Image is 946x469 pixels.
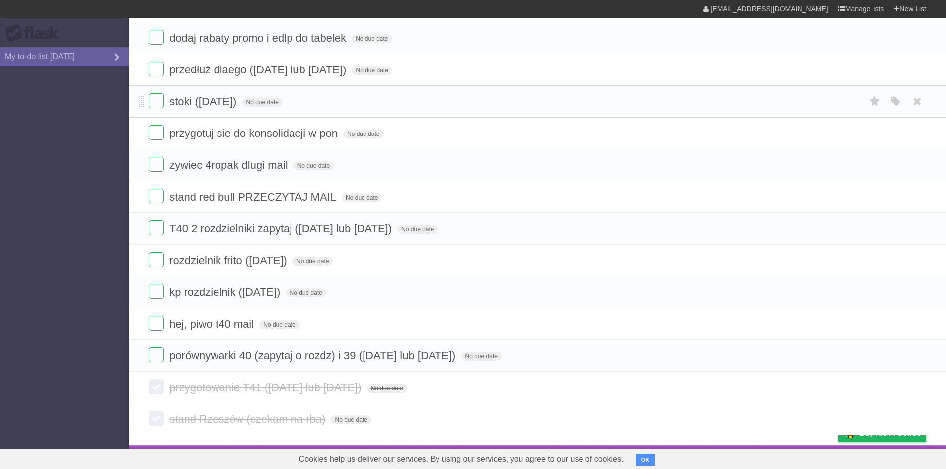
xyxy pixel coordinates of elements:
span: No due date [242,98,283,107]
label: Done [149,379,164,394]
span: No due date [293,161,334,170]
label: Done [149,189,164,203]
span: No due date [343,130,383,138]
span: stand Rzeszów (czekam na rba) [169,413,328,425]
span: No due date [292,257,333,266]
span: No due date [342,193,382,202]
span: T40 2 rozdzielniki zapytaj ([DATE] lub [DATE]) [169,222,394,235]
label: Done [149,30,164,45]
button: OK [636,454,655,466]
span: stoki ([DATE]) [169,95,239,108]
label: Done [149,125,164,140]
a: Terms [792,448,813,467]
label: Done [149,347,164,362]
a: Developers [739,448,779,467]
span: przygotuj sie do konsolidacji w pon [169,127,340,139]
span: rozdzielnik frito ([DATE]) [169,254,290,267]
label: Done [149,157,164,172]
span: No due date [461,352,502,361]
label: Done [149,93,164,108]
label: Done [149,284,164,299]
span: Cookies help us deliver our services. By using our services, you agree to our use of cookies. [289,449,634,469]
span: porównywarki 40 (zapytaj o rozdz) i 39 ([DATE] lub [DATE]) [169,349,458,362]
span: przygotowanie T41 ([DATE] lub [DATE]) [169,381,364,394]
span: No due date [286,288,326,297]
a: Suggest a feature [864,448,926,467]
div: Flask [5,24,65,42]
label: Done [149,411,164,426]
span: hej, piwo t40 mail [169,318,256,330]
span: dodaj rabaty promo i edlp do tabelek [169,32,349,44]
label: Star task [866,93,884,110]
a: Privacy [825,448,851,467]
span: No due date [352,66,392,75]
span: zywiec 4ropak dlugi mail [169,159,290,171]
label: Done [149,62,164,76]
span: No due date [259,320,299,329]
span: Buy me a coffee [859,424,921,442]
label: Done [149,220,164,235]
span: No due date [397,225,437,234]
span: No due date [352,34,392,43]
span: stand red bull PRZECZYTAJ MAIL [169,191,339,203]
label: Done [149,316,164,331]
span: No due date [331,415,371,424]
label: Done [149,252,164,267]
span: No due date [367,384,407,393]
span: przedłuż diaego ([DATE] lub [DATE]) [169,64,349,76]
a: About [706,448,727,467]
span: kp rozdzielnik ([DATE]) [169,286,283,298]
